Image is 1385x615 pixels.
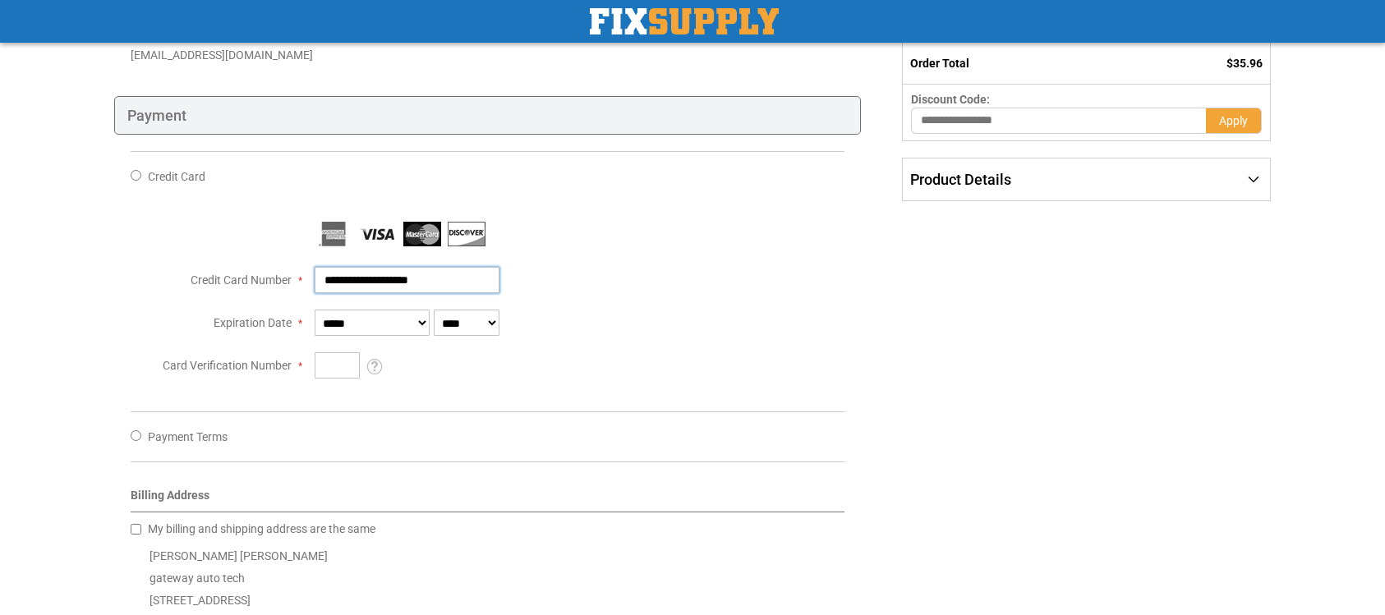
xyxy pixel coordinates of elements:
img: MasterCard [403,222,441,246]
strong: Order Total [910,57,969,70]
span: Expiration Date [214,316,292,329]
div: Payment [114,96,861,135]
img: Visa [359,222,397,246]
span: $35.96 [1226,57,1263,70]
a: store logo [590,8,779,34]
span: Payment Terms [148,430,228,443]
span: Credit Card [148,170,205,183]
img: Fix Industrial Supply [590,8,779,34]
span: Card Verification Number [163,359,292,372]
span: My billing and shipping address are the same [148,522,375,535]
a: 2187793434 [131,32,196,45]
img: American Express [315,222,352,246]
span: Product Details [910,171,1011,188]
img: Discover [448,222,485,246]
span: Apply [1219,114,1248,127]
span: Credit Card Number [191,273,292,287]
span: Discount Code: [911,93,990,106]
button: Apply [1206,108,1262,134]
div: Billing Address [131,487,844,512]
span: [EMAIL_ADDRESS][DOMAIN_NAME] [131,48,313,62]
